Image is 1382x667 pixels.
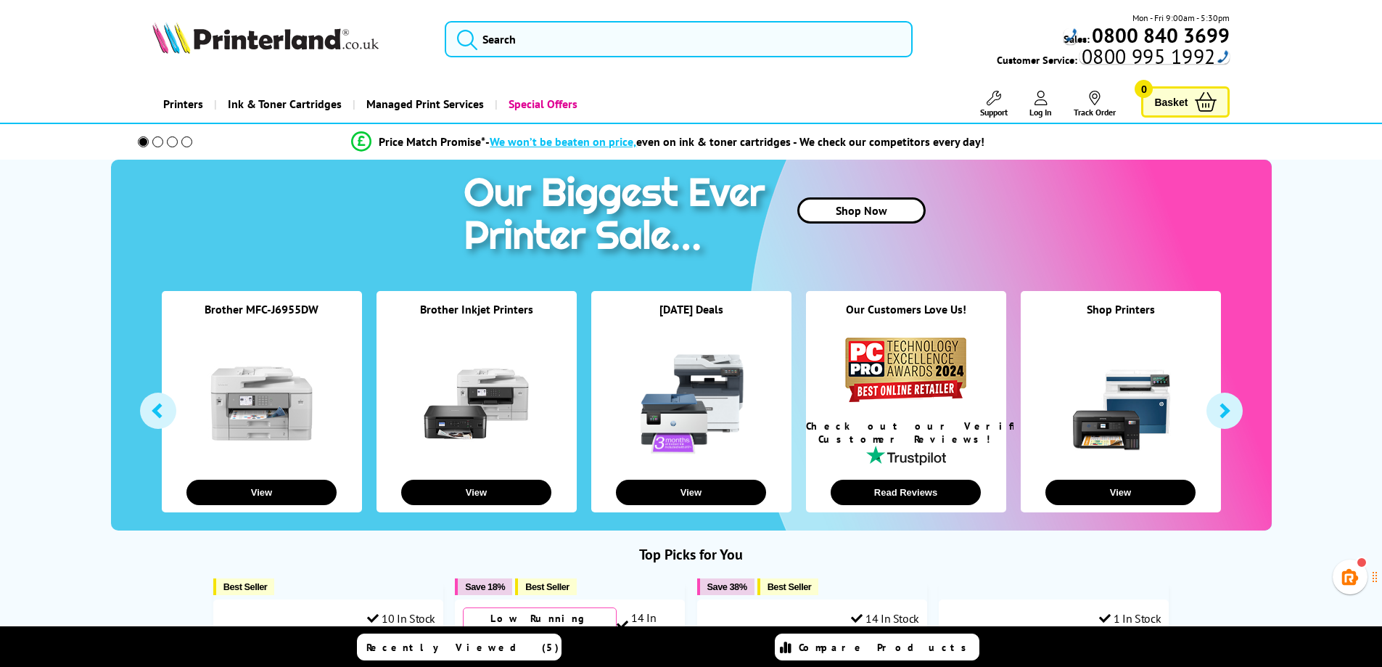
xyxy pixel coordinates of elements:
[1132,11,1230,25] span: Mon - Fri 9:00am - 5:30pm
[401,480,551,505] button: View
[806,420,1006,446] div: Check out our Verified Customer Reviews!
[997,49,1230,67] span: Customer Service:
[366,641,559,654] span: Recently Viewed (5)
[591,302,791,335] div: [DATE] Deals
[1064,28,1077,44] div: Call: 0800 840 3699
[186,480,337,505] button: View
[495,86,588,123] a: Special Offers
[223,581,268,592] span: Best Seller
[1092,22,1230,49] b: 0800 840 3699
[768,581,812,592] span: Best Seller
[757,578,819,595] button: Best Seller
[525,581,569,592] span: Best Seller
[463,607,617,642] div: Low Running Costs
[831,480,981,505] button: Read Reviews
[1045,480,1196,505] button: View
[465,581,505,592] span: Save 18%
[1021,302,1221,335] div: Shop Printers
[214,86,353,123] a: Ink & Toner Cartridges
[353,86,495,123] a: Managed Print Services
[1074,91,1116,118] a: Track Order
[775,634,979,660] a: Compare Products
[806,302,1006,335] div: Our Customers Love Us!
[1154,92,1188,112] span: Basket
[228,86,342,123] span: Ink & Toner Cartridges
[152,22,427,57] a: Printerland Logo
[515,578,577,595] button: Best Seller
[697,578,754,595] button: Save 38%
[1079,49,1230,63] div: Call: 0800 995 1992
[616,480,766,505] button: View
[980,91,1008,118] a: Support
[367,611,435,626] div: 10 In Stock
[980,107,1008,118] span: Support
[707,581,747,592] span: Save 38%
[485,134,984,149] div: - even on ink & toner cartridges - We check our competitors every day!
[152,22,379,54] img: Printerland Logo
[490,134,636,149] span: We won’t be beaten on price,
[205,302,318,316] a: Brother MFC-J6955DW
[445,21,913,57] input: Search
[1090,28,1230,42] a: 0800 840 3699
[1029,91,1052,118] a: Log In
[799,641,974,654] span: Compare Products
[456,160,780,274] img: printer sale
[1217,50,1229,63] img: hfpfyWBK5wQHBAGPgDf9c6qAYOxxMAAAAASUVORK5CYII=
[152,86,214,123] a: Printers
[797,197,926,224] a: Shop Now
[118,129,1219,155] li: modal_Promise
[379,134,485,149] span: Price Match Promise*
[420,302,533,316] a: Brother Inkjet Printers
[1135,80,1153,98] span: 0
[851,611,919,626] div: 14 In Stock
[455,578,512,595] button: Save 18%
[1099,611,1161,626] div: 1 In Stock
[1141,86,1230,118] a: Basket 0
[1066,28,1077,41] img: hfpfyWBK5wQHBAGPgDf9c6qAYOxxMAAAAASUVORK5CYII=
[617,610,678,639] div: 14 In Stock
[357,634,562,660] a: Recently Viewed (5)
[1029,107,1052,118] span: Log In
[213,578,275,595] button: Best Seller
